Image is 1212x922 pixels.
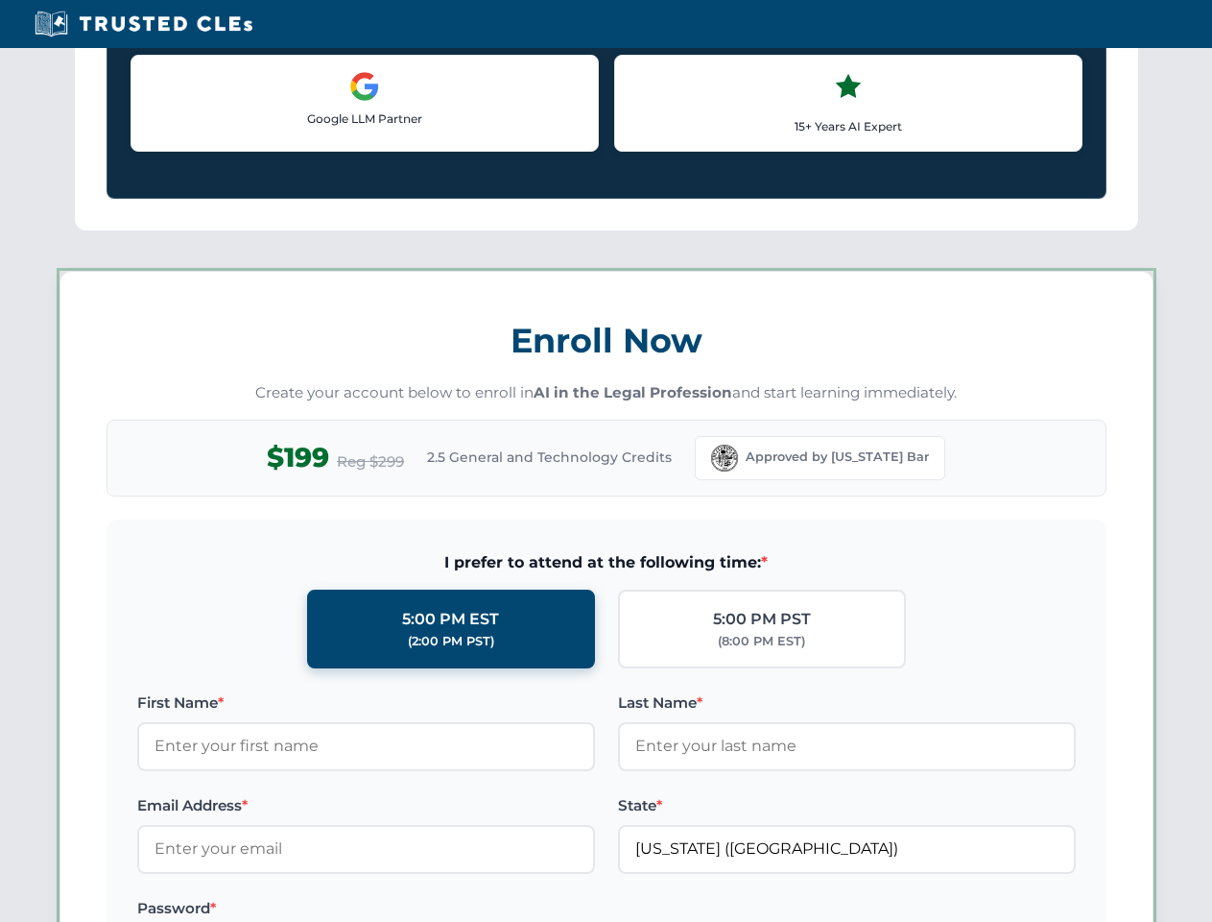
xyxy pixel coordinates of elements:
span: 2.5 General and Technology Credits [427,447,672,468]
h3: Enroll Now [107,310,1106,371]
img: Google [349,71,380,102]
img: Trusted CLEs [29,10,258,38]
span: $199 [267,436,329,479]
span: Reg $299 [337,450,404,473]
input: Enter your last name [618,722,1076,770]
p: 15+ Years AI Expert [630,117,1066,135]
label: Password [137,897,595,920]
input: Florida (FL) [618,825,1076,873]
div: 5:00 PM PST [713,607,811,632]
label: First Name [137,691,595,715]
p: Google LLM Partner [147,109,582,128]
div: (2:00 PM PST) [408,632,494,651]
div: 5:00 PM EST [402,607,499,632]
span: I prefer to attend at the following time: [137,550,1076,575]
div: (8:00 PM EST) [718,632,805,651]
p: Create your account below to enroll in and start learning immediately. [107,382,1106,404]
span: Approved by [US_STATE] Bar [746,448,929,467]
input: Enter your first name [137,722,595,770]
label: Last Name [618,691,1076,715]
label: Email Address [137,794,595,817]
input: Enter your email [137,825,595,873]
img: Florida Bar [711,445,738,472]
label: State [618,794,1076,817]
strong: AI in the Legal Profession [534,383,732,401]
